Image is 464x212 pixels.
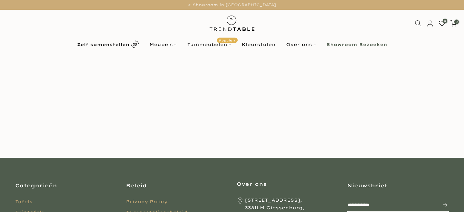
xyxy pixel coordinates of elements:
img: trend-table [205,10,259,37]
a: Showroom Bezoeken [321,41,392,48]
a: Tafels [15,199,33,204]
a: Zelf samenstellen [72,39,144,50]
button: Inschrijven [436,199,448,211]
p: ✔ Showroom in [GEOGRAPHIC_DATA] [8,2,456,8]
h3: Over ons [237,181,338,187]
b: Showroom Bezoeken [326,42,387,47]
span: 0 [454,20,459,24]
a: 0 [439,20,445,27]
h3: Categorieën [15,182,117,189]
a: 0 [450,20,457,27]
a: Over ons [281,41,321,48]
a: Privacy Policy [126,199,167,204]
h3: Nieuwsbrief [347,182,449,189]
h3: Beleid [126,182,228,189]
span: 0 [443,19,447,23]
b: Zelf samenstellen [77,42,129,47]
span: Populair [217,38,238,43]
a: Meubels [144,41,182,48]
span: Inschrijven [436,201,448,208]
a: Kleurstalen [236,41,281,48]
a: TuinmeubelenPopulair [182,41,236,48]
